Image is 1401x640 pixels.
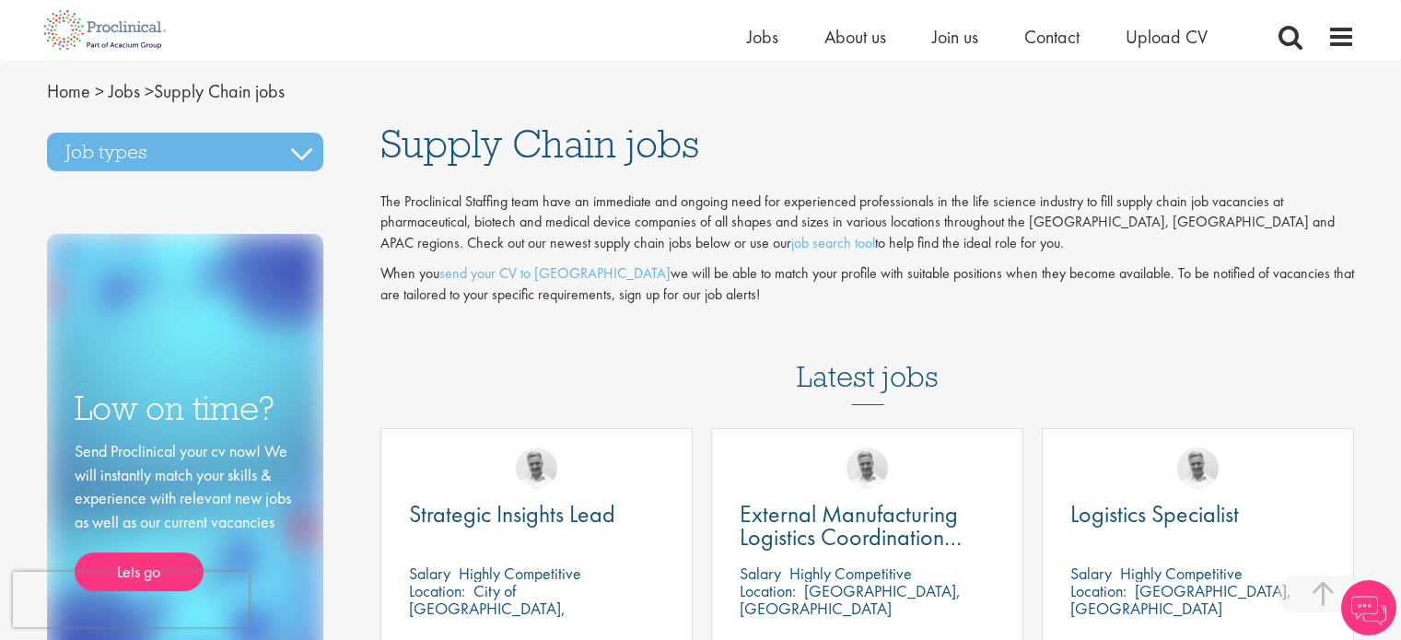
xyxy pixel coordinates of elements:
a: About us [824,25,886,49]
span: Supply Chain jobs [47,79,285,103]
p: City of [GEOGRAPHIC_DATA], [GEOGRAPHIC_DATA] [409,580,566,636]
a: Lets go [75,553,204,591]
a: breadcrumb link to Jobs [109,79,140,103]
div: Send Proclinical your cv now! We will instantly match your skills & experience with relevant new ... [75,439,296,591]
p: When you we will be able to match your profile with suitable positions when they become available... [380,263,1355,306]
h3: Low on time? [75,390,296,426]
span: Logistics Specialist [1070,498,1239,529]
span: Supply Chain jobs [380,119,699,169]
p: Highly Competitive [459,563,581,584]
a: Strategic Insights Lead [409,503,664,526]
span: Salary [1070,563,1112,584]
span: Salary [740,563,781,584]
a: Logistics Specialist [1070,503,1325,526]
a: job search tool [791,233,875,252]
p: The Proclinical Staffing team have an immediate and ongoing need for experienced professionals in... [380,192,1355,255]
p: Highly Competitive [789,563,912,584]
img: Chatbot [1341,580,1396,635]
p: [GEOGRAPHIC_DATA], [GEOGRAPHIC_DATA] [740,580,961,619]
img: Joshua Bye [516,448,557,489]
img: Joshua Bye [1177,448,1219,489]
span: Location: [740,580,796,601]
span: Salary [409,563,450,584]
a: breadcrumb link to Home [47,79,90,103]
img: Joshua Bye [846,448,888,489]
p: [GEOGRAPHIC_DATA], [GEOGRAPHIC_DATA] [1070,580,1291,619]
a: Contact [1024,25,1080,49]
span: Location: [409,580,465,601]
span: External Manufacturing Logistics Coordination Support [740,498,962,576]
p: Highly Competitive [1120,563,1243,584]
h3: Latest jobs [797,315,939,405]
span: > [95,79,104,103]
a: Join us [932,25,978,49]
h3: Job types [47,133,323,171]
iframe: reCAPTCHA [13,572,249,627]
a: External Manufacturing Logistics Coordination Support [740,503,995,549]
a: Jobs [747,25,778,49]
span: > [145,79,154,103]
span: Strategic Insights Lead [409,498,615,529]
a: send your CV to [GEOGRAPHIC_DATA] [439,263,671,283]
span: Location: [1070,580,1127,601]
a: Upload CV [1126,25,1208,49]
